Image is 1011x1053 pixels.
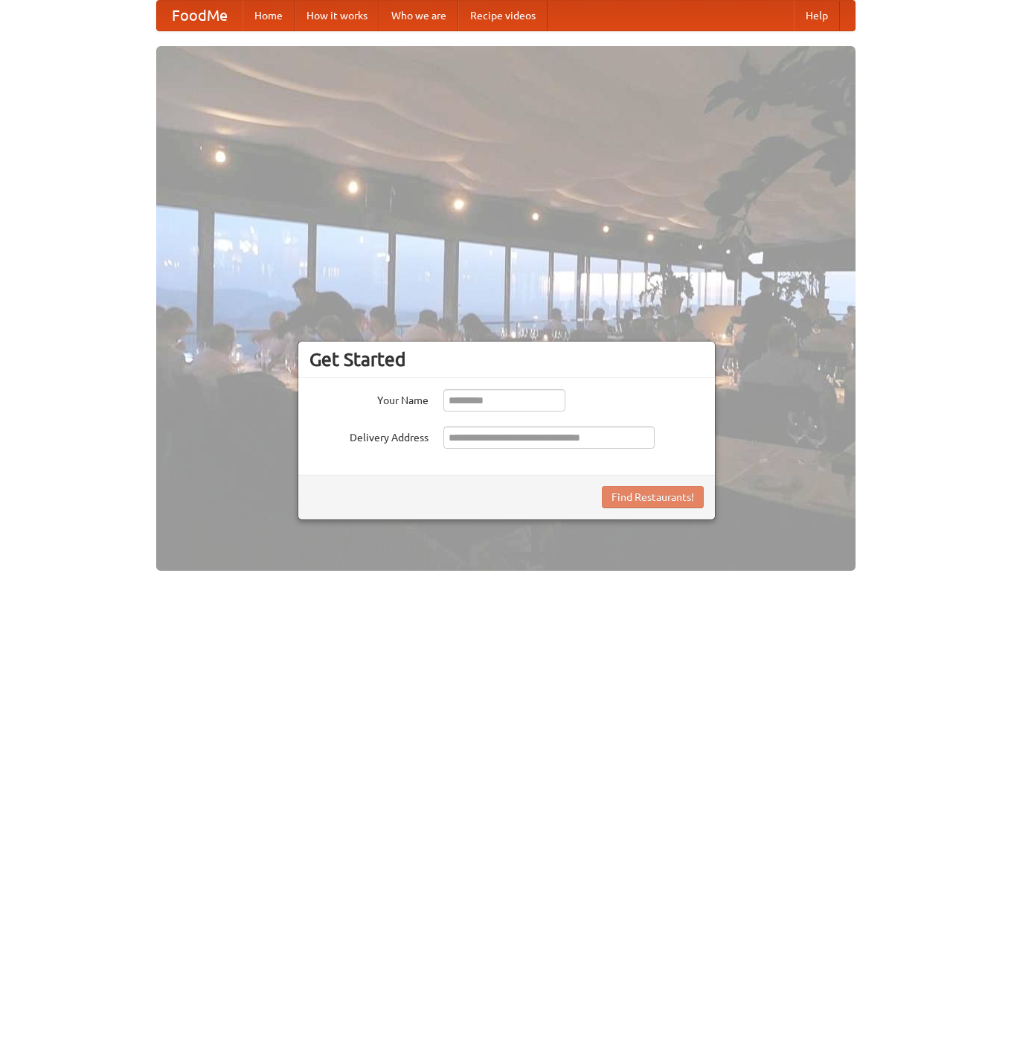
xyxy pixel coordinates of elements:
[309,426,429,445] label: Delivery Address
[157,1,243,31] a: FoodMe
[602,486,704,508] button: Find Restaurants!
[309,389,429,408] label: Your Name
[295,1,379,31] a: How it works
[309,348,704,371] h3: Get Started
[794,1,840,31] a: Help
[379,1,458,31] a: Who we are
[458,1,548,31] a: Recipe videos
[243,1,295,31] a: Home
